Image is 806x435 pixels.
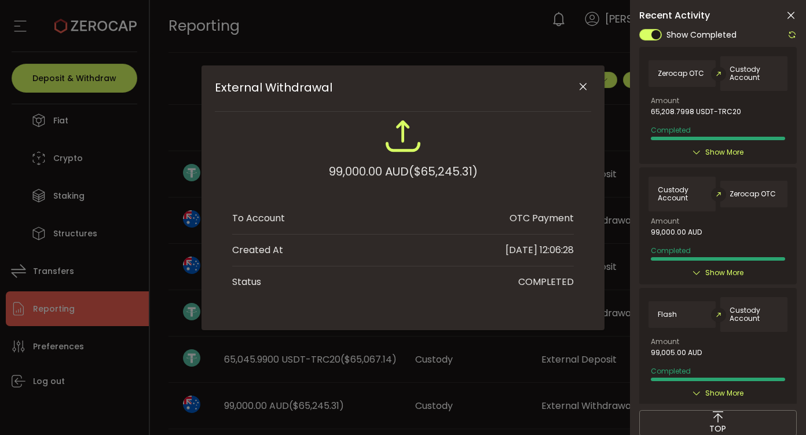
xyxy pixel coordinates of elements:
span: Flash [658,310,677,319]
span: 99,000.00 AUD [651,228,702,236]
span: 65,208.7998 USDT-TRC20 [651,108,741,116]
span: Zerocap OTC [730,190,776,198]
div: 99,000.00 AUD [329,161,478,182]
span: External Withdrawal [215,81,554,94]
div: To Account [232,211,285,225]
div: OTC Payment [510,211,574,225]
button: Close [573,77,593,97]
span: Custody Account [658,186,706,202]
span: Custody Account [730,306,778,323]
span: 99,005.00 AUD [651,349,702,357]
span: Completed [651,125,691,135]
span: Amount [651,218,679,225]
span: Show Completed [666,29,737,41]
span: Amount [651,97,679,104]
span: Zerocap OTC [658,70,704,78]
span: Custody Account [730,65,778,82]
span: Show More [705,267,743,279]
span: Show More [705,147,743,158]
span: Amount [651,338,679,345]
span: Completed [651,246,691,255]
div: Status [232,275,261,289]
div: COMPLETED [518,275,574,289]
iframe: Chat Widget [668,310,806,435]
span: Recent Activity [639,11,710,20]
div: [DATE] 12:06:28 [505,243,574,257]
div: Created At [232,243,283,257]
span: Completed [651,366,691,376]
span: ($65,245.31) [409,161,478,182]
div: External Withdrawal [201,65,604,330]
